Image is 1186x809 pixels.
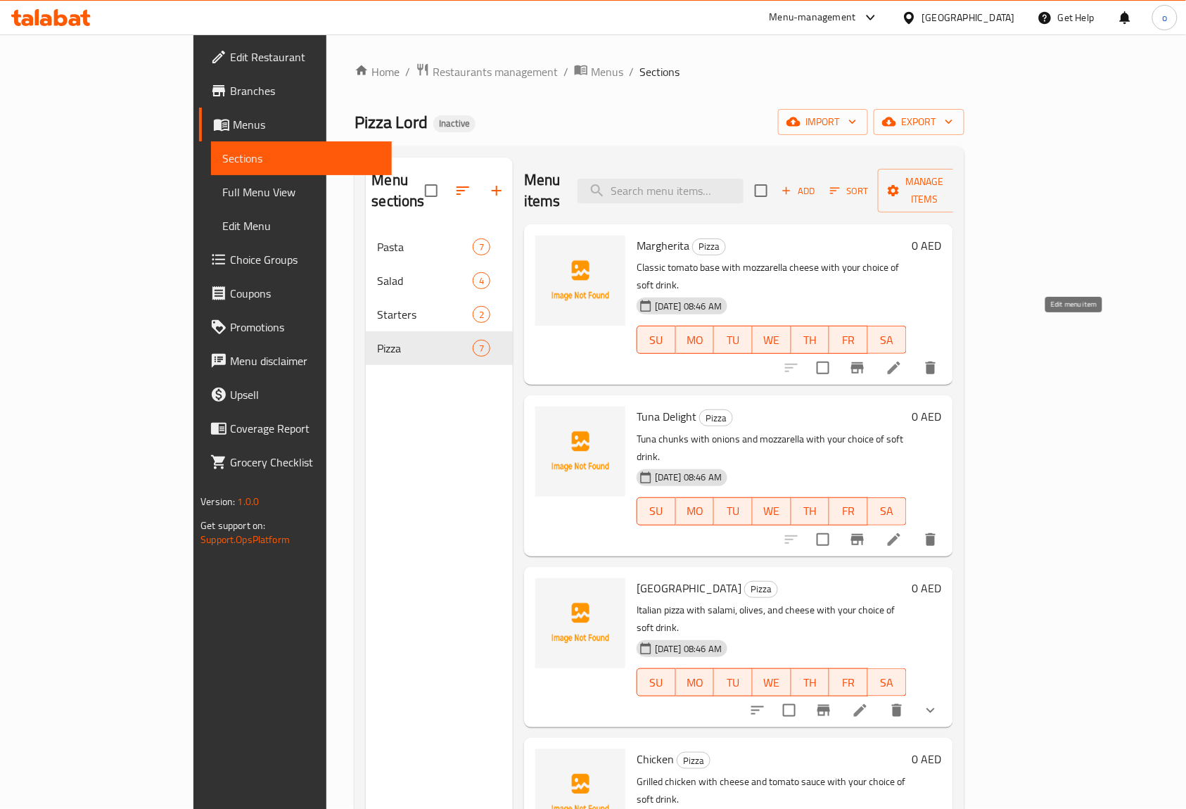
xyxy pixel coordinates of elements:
[914,523,948,556] button: delete
[874,330,901,350] span: SA
[1162,10,1167,25] span: o
[874,501,901,521] span: SA
[797,673,824,693] span: TH
[230,285,381,302] span: Coupons
[591,63,623,80] span: Menus
[758,501,786,521] span: WE
[676,668,715,696] button: MO
[200,530,290,549] a: Support.OpsPlatform
[778,109,868,135] button: import
[779,183,817,199] span: Add
[637,431,907,466] p: Tuna chunks with onions and mozzarella with your choice of soft drink.
[574,63,623,81] a: Menus
[776,180,821,202] button: Add
[366,298,513,331] div: Starters2
[643,501,670,521] span: SU
[230,82,381,99] span: Branches
[473,238,490,255] div: items
[230,319,381,336] span: Promotions
[366,224,513,371] nav: Menu sections
[473,340,490,357] div: items
[473,308,490,321] span: 2
[676,326,715,354] button: MO
[692,238,726,255] div: Pizza
[446,174,480,208] span: Sort sections
[776,180,821,202] span: Add item
[535,578,625,668] img: Toscana
[377,238,472,255] div: Pasta
[821,180,878,202] span: Sort items
[473,272,490,289] div: items
[199,310,392,344] a: Promotions
[868,326,907,354] button: SA
[886,531,903,548] a: Edit menu item
[637,406,696,427] span: Tuna Delight
[774,696,804,725] span: Select to update
[649,471,727,484] span: [DATE] 08:46 AM
[199,276,392,310] a: Coupons
[433,63,558,80] span: Restaurants management
[377,306,472,323] div: Starters
[797,330,824,350] span: TH
[222,217,381,234] span: Edit Menu
[693,238,725,255] span: Pizza
[699,409,733,426] div: Pizza
[371,170,424,212] h2: Menu sections
[377,340,472,357] span: Pizza
[852,702,869,719] a: Edit menu item
[211,141,392,175] a: Sections
[835,501,862,521] span: FR
[637,601,907,637] p: Italian pizza with salami, olives, and cheese with your choice of soft drink.
[230,352,381,369] span: Menu disclaimer
[473,306,490,323] div: items
[637,749,674,770] span: Chicken
[914,351,948,385] button: delete
[578,179,744,203] input: search
[222,184,381,200] span: Full Menu View
[714,497,753,525] button: TU
[874,673,901,693] span: SA
[355,63,964,81] nav: breadcrumb
[473,241,490,254] span: 7
[682,330,709,350] span: MO
[230,420,381,437] span: Coverage Report
[637,259,907,294] p: Classic tomato base with mozzarella cheese with your choice of soft drink.
[753,497,791,525] button: WE
[211,209,392,243] a: Edit Menu
[629,63,634,80] li: /
[829,497,868,525] button: FR
[649,642,727,656] span: [DATE] 08:46 AM
[878,169,972,212] button: Manage items
[714,668,753,696] button: TU
[639,63,680,80] span: Sections
[791,668,830,696] button: TH
[835,330,862,350] span: FR
[741,694,774,727] button: sort-choices
[700,410,732,426] span: Pizza
[416,63,558,81] a: Restaurants management
[758,673,786,693] span: WE
[791,326,830,354] button: TH
[377,272,472,289] span: Salad
[912,578,942,598] h6: 0 AED
[808,353,838,383] span: Select to update
[829,668,868,696] button: FR
[753,326,791,354] button: WE
[405,63,410,80] li: /
[643,673,670,693] span: SU
[230,386,381,403] span: Upsell
[874,109,964,135] button: export
[797,501,824,521] span: TH
[758,330,786,350] span: WE
[744,581,778,598] div: Pizza
[720,501,747,521] span: TU
[230,49,381,65] span: Edit Restaurant
[682,501,709,521] span: MO
[677,752,710,769] div: Pizza
[524,170,561,212] h2: Menu items
[480,174,514,208] button: Add section
[841,351,874,385] button: Branch-specific-item
[637,668,676,696] button: SU
[230,251,381,268] span: Choice Groups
